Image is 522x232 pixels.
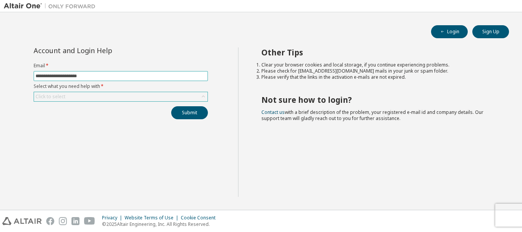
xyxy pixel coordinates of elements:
h2: Not sure how to login? [261,95,496,105]
p: © 2025 Altair Engineering, Inc. All Rights Reserved. [102,221,220,227]
button: Sign Up [472,25,509,38]
div: Click to select [34,92,208,101]
li: Clear your browser cookies and local storage, if you continue experiencing problems. [261,62,496,68]
img: altair_logo.svg [2,217,42,225]
span: with a brief description of the problem, your registered e-mail id and company details. Our suppo... [261,109,483,122]
h2: Other Tips [261,47,496,57]
div: Cookie Consent [181,215,220,221]
div: Account and Login Help [34,47,173,54]
button: Submit [171,106,208,119]
img: linkedin.svg [71,217,79,225]
a: Contact us [261,109,285,115]
img: facebook.svg [46,217,54,225]
div: Click to select [36,94,65,100]
img: youtube.svg [84,217,95,225]
button: Login [431,25,468,38]
label: Email [34,63,208,69]
div: Website Terms of Use [125,215,181,221]
div: Privacy [102,215,125,221]
li: Please check for [EMAIL_ADDRESS][DOMAIN_NAME] mails in your junk or spam folder. [261,68,496,74]
label: Select what you need help with [34,83,208,89]
img: instagram.svg [59,217,67,225]
li: Please verify that the links in the activation e-mails are not expired. [261,74,496,80]
img: Altair One [4,2,99,10]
